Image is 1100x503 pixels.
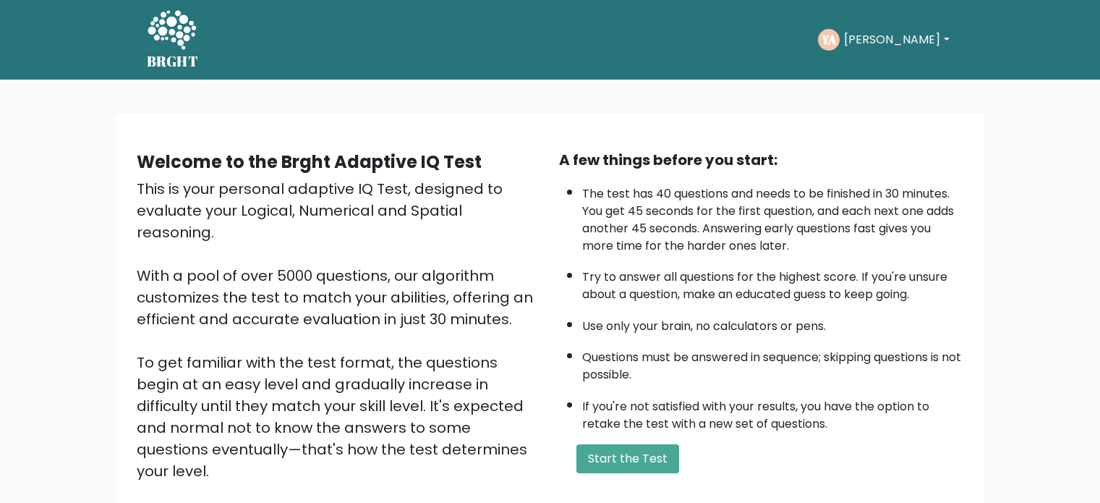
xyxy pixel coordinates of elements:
[582,342,964,384] li: Questions must be answered in sequence; skipping questions is not possible.
[576,444,679,473] button: Start the Test
[147,53,199,70] h5: BRGHT
[559,149,964,171] div: A few things before you start:
[582,391,964,433] li: If you're not satisfied with your results, you have the option to retake the test with a new set ...
[582,310,964,335] li: Use only your brain, no calculators or pens.
[137,150,482,174] b: Welcome to the Brght Adaptive IQ Test
[821,31,837,48] text: YA
[147,6,199,74] a: BRGHT
[840,30,953,49] button: [PERSON_NAME]
[582,261,964,303] li: Try to answer all questions for the highest score. If you're unsure about a question, make an edu...
[582,178,964,255] li: The test has 40 questions and needs to be finished in 30 minutes. You get 45 seconds for the firs...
